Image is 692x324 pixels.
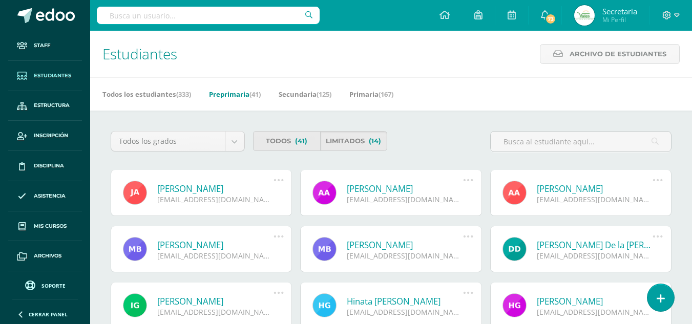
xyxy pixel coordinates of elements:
[537,307,653,317] div: [EMAIL_ADDRESS][DOMAIN_NAME]
[157,251,274,261] div: [EMAIL_ADDRESS][DOMAIN_NAME]
[34,41,50,50] span: Staff
[29,311,68,318] span: Cerrar panel
[34,192,66,200] span: Asistencia
[347,183,463,195] a: [PERSON_NAME]
[537,295,653,307] a: [PERSON_NAME]
[347,295,463,307] a: Hinata [PERSON_NAME]
[102,44,177,63] span: Estudiantes
[8,181,82,211] a: Asistencia
[34,252,61,260] span: Archivos
[574,5,595,26] img: a032445636b14dacb2c1d12403a156a7.png
[602,15,637,24] span: Mi Perfil
[570,45,666,63] span: Archivo de Estudiantes
[279,86,331,102] a: Secundaria(125)
[34,132,68,140] span: Inscripción
[379,90,393,99] span: (167)
[34,162,64,170] span: Disciplina
[537,251,653,261] div: [EMAIL_ADDRESS][DOMAIN_NAME]
[34,222,67,230] span: Mis cursos
[8,151,82,181] a: Disciplina
[537,183,653,195] a: [PERSON_NAME]
[8,61,82,91] a: Estudiantes
[295,132,307,150] span: (41)
[157,307,274,317] div: [EMAIL_ADDRESS][DOMAIN_NAME]
[8,211,82,242] a: Mis cursos
[347,307,463,317] div: [EMAIL_ADDRESS][DOMAIN_NAME]
[349,86,393,102] a: Primaria(167)
[97,7,320,24] input: Busca un usuario...
[8,241,82,271] a: Archivos
[102,86,191,102] a: Todos los estudiantes(333)
[119,132,217,151] span: Todos los grados
[347,251,463,261] div: [EMAIL_ADDRESS][DOMAIN_NAME]
[157,195,274,204] div: [EMAIL_ADDRESS][DOMAIN_NAME]
[176,90,191,99] span: (333)
[347,239,463,251] a: [PERSON_NAME]
[317,90,331,99] span: (125)
[157,239,274,251] a: [PERSON_NAME]
[209,86,261,102] a: Preprimaria(41)
[157,295,274,307] a: [PERSON_NAME]
[347,195,463,204] div: [EMAIL_ADDRESS][DOMAIN_NAME]
[41,282,66,289] span: Soporte
[602,6,637,16] span: Secretaria
[253,131,320,151] a: Todos(41)
[8,91,82,121] a: Estructura
[34,72,71,80] span: Estudiantes
[540,44,680,64] a: Archivo de Estudiantes
[34,101,70,110] span: Estructura
[369,132,381,150] span: (14)
[249,90,261,99] span: (41)
[320,131,387,151] a: Limitados(14)
[157,183,274,195] a: [PERSON_NAME]
[545,13,556,25] span: 73
[12,278,78,292] a: Soporte
[491,132,671,152] input: Busca al estudiante aquí...
[111,132,244,151] a: Todos los grados
[537,195,653,204] div: [EMAIL_ADDRESS][DOMAIN_NAME]
[8,121,82,151] a: Inscripción
[8,31,82,61] a: Staff
[537,239,653,251] a: [PERSON_NAME] De la [PERSON_NAME]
